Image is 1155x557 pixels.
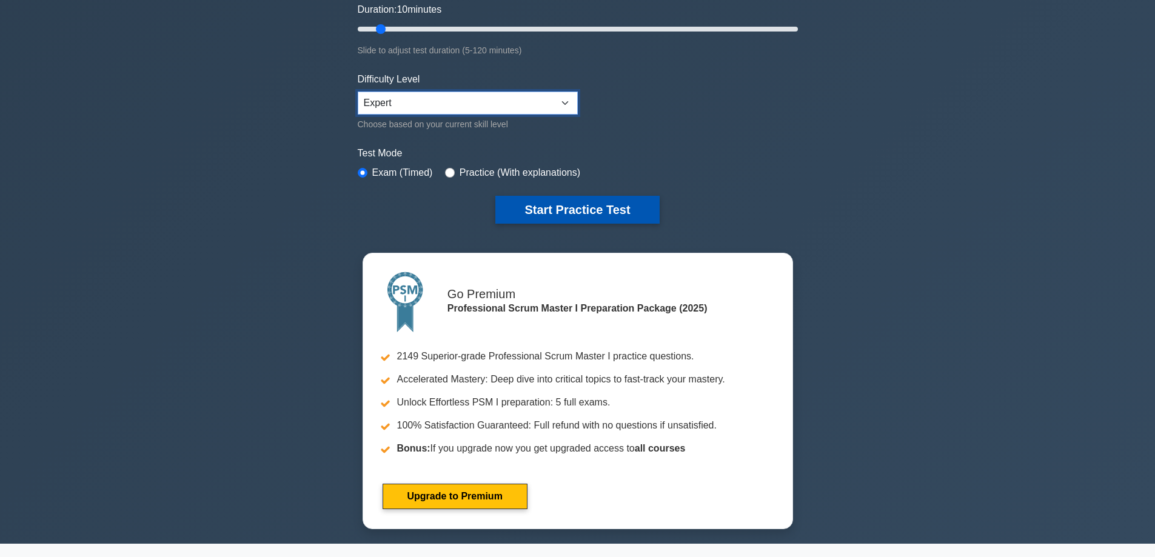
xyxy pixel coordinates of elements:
label: Practice (With explanations) [460,165,580,180]
label: Difficulty Level [358,72,420,87]
span: 10 [397,4,407,15]
button: Start Practice Test [495,196,659,224]
label: Exam (Timed) [372,165,433,180]
a: Upgrade to Premium [383,484,527,509]
label: Duration: minutes [358,2,442,17]
label: Test Mode [358,146,798,161]
div: Choose based on your current skill level [358,117,578,132]
div: Slide to adjust test duration (5-120 minutes) [358,43,798,58]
